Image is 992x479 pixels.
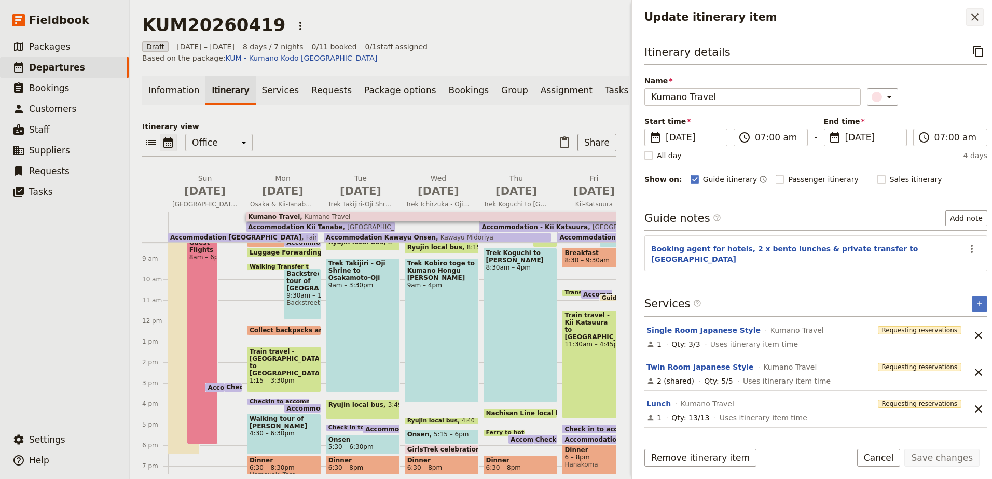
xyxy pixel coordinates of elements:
span: Nachisan Line local bus [486,410,573,417]
button: Share [577,134,616,151]
div: Trek Koguchi to [PERSON_NAME]8:30am – 4pm [484,248,558,403]
span: Draft [142,41,169,52]
div: Qty: 5/5 [704,376,733,386]
button: List view [142,134,160,151]
span: End time [824,116,907,126]
button: Edit this service option [646,325,761,335]
a: Services [256,76,306,105]
h1: KUM20260419 [142,15,285,35]
span: Requesting reservations [878,400,961,408]
h2: Tue [328,173,393,199]
span: Name [644,76,861,86]
span: [DATE] [666,131,721,144]
div: 9 am [142,255,168,263]
div: Backstreet tour of [GEOGRAPHIC_DATA]9:30am – 12pmBackstreet Tours [284,269,321,320]
div: 12 pm [142,317,168,325]
div: 1 pm [142,337,168,346]
span: 6:30 – 8:30pm [250,464,319,471]
span: 11:30am – 4:45pm [564,341,615,348]
div: Qty: 13/13 [671,413,709,423]
span: Onsen [407,431,434,438]
a: Bookings [443,76,495,105]
span: GirlsTrek celebration champage [407,446,523,453]
span: ​ [693,299,701,312]
span: ​ [713,214,721,226]
div: Check in to accommodation [562,424,636,434]
span: 9am – 4pm [407,281,476,289]
div: 2 (shared) [646,376,694,386]
span: Departures [29,62,85,73]
span: Walking Transfer to Tour meet point [250,264,370,270]
div: Nachisan Line local bus [484,408,558,418]
h2: Update itinerary item [644,9,966,25]
div: Accommodation Kii Tanabe [284,403,321,413]
h2: Sun [172,173,238,199]
span: Requesting reservations [878,326,961,334]
span: Accommodation Kawayu Onsen [326,234,436,241]
div: Accommodation [GEOGRAPHIC_DATA] [284,237,321,247]
span: Requests [29,166,70,176]
span: 5:30 – 6:30pm [328,443,374,450]
span: Check in to accommodation [328,425,421,431]
div: 3 pm [142,379,168,387]
h3: Services [644,296,701,312]
span: Requesting reservations [878,363,961,371]
div: Accommodation Kawayu OnsenKawayu Midoriya [324,233,551,242]
span: 6:30 – 8pm [407,464,476,471]
button: Edit this service option [646,399,671,409]
span: 8am – 6pm [189,253,216,261]
span: [GEOGRAPHIC_DATA] [588,223,658,231]
div: Checkin to accommodation [247,398,310,405]
span: 6:30 – 8pm [328,464,397,471]
span: Start time [644,116,727,126]
h3: Itinerary details [644,45,731,60]
h2: Mon [250,173,315,199]
span: Passenger itinerary [788,174,858,185]
div: Accommodation - Kii Katsuura [581,289,612,299]
input: ​ [755,131,801,144]
span: Kawayu Midoriya [436,234,493,241]
span: 8:30 – 9:30am [564,257,610,264]
button: Paste itinerary item [556,134,573,151]
div: 7 pm [142,462,168,470]
div: Check in to accommodation [224,383,242,392]
span: Onsen [328,436,397,443]
a: Group [495,76,534,105]
span: Trek Koguchi to [GEOGRAPHIC_DATA] [479,200,553,208]
span: Trek Takijiri - Oji Shrine to Osakamoto-Oji [328,260,397,281]
span: 0 / 1 staff assigned [365,41,428,52]
div: Trek Takijiri - Oji Shrine to Osakamoto-Oji9am – 3:30pm [326,258,400,392]
span: Kumano Travel [763,362,817,372]
div: Ryujin local bus8 – 8:40am [326,237,400,251]
a: KUM - Kumano Kodo [GEOGRAPHIC_DATA] [226,54,378,62]
span: 5:15 – 6pm [434,431,469,443]
div: Accommodation - [GEOGRAPHIC_DATA]The [GEOGRAPHIC_DATA] [557,233,784,242]
div: Kumano TravelKumano Travel [246,212,629,221]
div: 1 [646,413,662,423]
span: Accommodation - [GEOGRAPHIC_DATA] [564,436,705,443]
div: Walking tour of [PERSON_NAME]4:30 – 6:30pm [247,414,321,455]
span: 4:30 – 6:30pm [250,430,319,437]
span: Trek Kobiro toge to Kumano Hongu [PERSON_NAME] [407,260,476,281]
span: ​ [693,299,701,307]
button: Thu [DATE]Trek Koguchi to [GEOGRAPHIC_DATA] [479,173,557,212]
div: Accommodation - [GEOGRAPHIC_DATA] [562,434,636,444]
div: 6 pm [142,441,168,449]
span: Unlink service [970,327,987,344]
span: Ferry to hotel [486,430,534,436]
span: ​ [713,214,721,222]
button: Remove itinerary item [644,449,756,467]
div: Guide to purchase tickets to [GEOGRAPHIC_DATA] [599,294,631,302]
span: [GEOGRAPHIC_DATA] [168,200,242,208]
div: 5 pm [142,420,168,429]
button: Booking agent for hotels, 2 x bento lunches & private transfer to [GEOGRAPHIC_DATA] [651,244,963,264]
button: Fri [DATE]Kii-Katsuura [557,173,635,212]
div: Show on: [644,174,682,185]
button: Actions [963,240,981,258]
span: Help [29,455,49,466]
span: Trek Koguchi to [PERSON_NAME] [486,249,555,264]
span: Hamayaki Taro [250,471,319,478]
span: Breakfast [564,249,633,257]
button: Edit this service option [646,362,754,372]
span: Dinner [250,457,319,464]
